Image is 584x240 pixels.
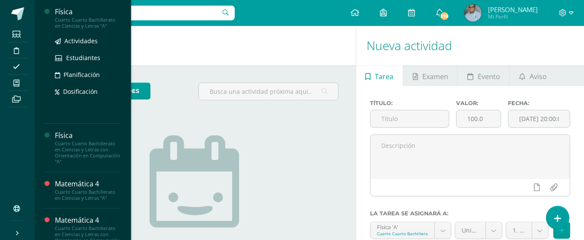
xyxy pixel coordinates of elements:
[488,5,538,14] span: [PERSON_NAME]
[462,222,479,239] span: Unidad 4
[422,66,448,87] span: Examen
[55,131,121,165] a: FísicaCuarto Cuarto Bachillerato en Ciencias y Letras con Orientación en Computación "A"
[370,100,450,106] label: Título:
[55,141,121,165] div: Cuarto Cuarto Bachillerato en Ciencias y Letras con Orientación en Computación "A"
[55,86,121,96] a: Dosificación
[464,4,482,22] img: 7b909a47bc6bc1a4636edf6a175a3f6c.png
[456,110,501,127] input: Puntos máximos
[55,179,121,189] div: Matemática 4
[458,65,509,86] a: Evento
[506,222,548,239] a: 1. Hojas de trabajo Laboratorio 3.2 (10.0%)
[55,131,121,141] div: Física
[478,66,500,87] span: Evento
[530,66,547,87] span: Aviso
[403,65,457,86] a: Examen
[455,222,502,239] a: Unidad 4
[488,13,538,20] span: Mi Perfil
[440,11,449,21] span: 378
[377,230,428,237] div: Cuarto Cuarto Bachillerato en Ciencias y Letras
[45,26,345,65] h1: Actividades
[370,222,451,239] a: Física 'A'Cuarto Cuarto Bachillerato en Ciencias y Letras
[370,110,449,127] input: Título
[55,36,121,46] a: Actividades
[63,87,98,96] span: Dosificación
[55,215,121,225] div: Matemática 4
[199,83,338,100] input: Busca una actividad próxima aquí...
[356,65,403,86] a: Tarea
[513,222,525,239] span: 1. Hojas de trabajo Laboratorio 3.2 (10.0%)
[55,70,121,80] a: Planificación
[55,17,121,29] div: Cuarto Cuarto Bachillerato en Ciencias y Letras "A"
[377,222,428,230] div: Física 'A'
[55,53,121,63] a: Estudiantes
[40,6,235,20] input: Busca un usuario...
[510,65,556,86] a: Aviso
[55,179,121,201] a: Matemática 4Cuarto Cuarto Bachillerato en Ciencias y Letras "A"
[370,210,570,217] label: La tarea se asignará a:
[64,37,98,45] span: Actividades
[64,70,100,79] span: Planificación
[66,54,100,62] span: Estudiantes
[367,26,574,65] h1: Nueva actividad
[508,110,570,127] input: Fecha de entrega
[55,7,121,17] div: Física
[508,100,570,106] label: Fecha:
[55,7,121,29] a: FísicaCuarto Cuarto Bachillerato en Ciencias y Letras "A"
[456,100,501,106] label: Valor:
[375,66,393,87] span: Tarea
[55,189,121,201] div: Cuarto Cuarto Bachillerato en Ciencias y Letras "A"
